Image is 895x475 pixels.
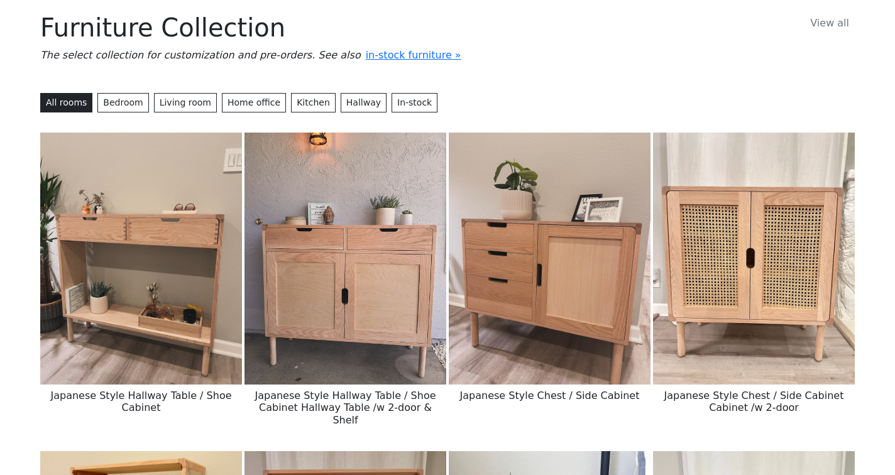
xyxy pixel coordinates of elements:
[40,252,242,264] a: Japanese Style Hallway Table / Shoe Cabinet
[40,13,855,43] h1: Furniture Collection
[244,252,446,264] a: Japanese Style Hallway Table / Shoe Cabinet Hallway Table /w 2-door & Shelf
[97,93,148,112] button: Bedroom
[804,13,855,34] a: View all
[341,93,387,112] button: Hallway
[366,49,461,61] a: in-stock furniture »
[244,385,446,431] h6: Japanese Style Hallway Table / Shoe Cabinet Hallway Table /w 2-door & Shelf
[244,133,446,385] img: Japanese Style Hallway Table / Shoe Cabinet Hallway Table /w 2-door & Shelf
[291,93,336,112] button: Kitchen
[40,93,92,112] button: All rooms
[653,252,855,264] a: Japanese Style Chest / Side Cabinet Cabinet /w 2-door
[653,385,855,418] h6: Japanese Style Chest / Side Cabinet Cabinet /w 2-door
[449,252,651,264] a: Japanese Style Chest / Side Cabinet
[40,133,242,385] img: Japanese Style Hallway Table / Shoe Cabinet
[40,385,242,418] h6: Japanese Style Hallway Table / Shoe Cabinet
[392,93,437,112] a: In-stock
[154,93,217,112] button: Living room
[449,133,651,385] img: Japanese Style Chest / Side Cabinet
[653,133,855,385] img: Japanese Style Chest / Side Cabinet Cabinet /w 2-door
[449,385,651,407] h6: Japanese Style Chest / Side Cabinet
[40,49,361,61] i: The select collection for customization and pre-orders. See also
[222,93,286,112] button: Home office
